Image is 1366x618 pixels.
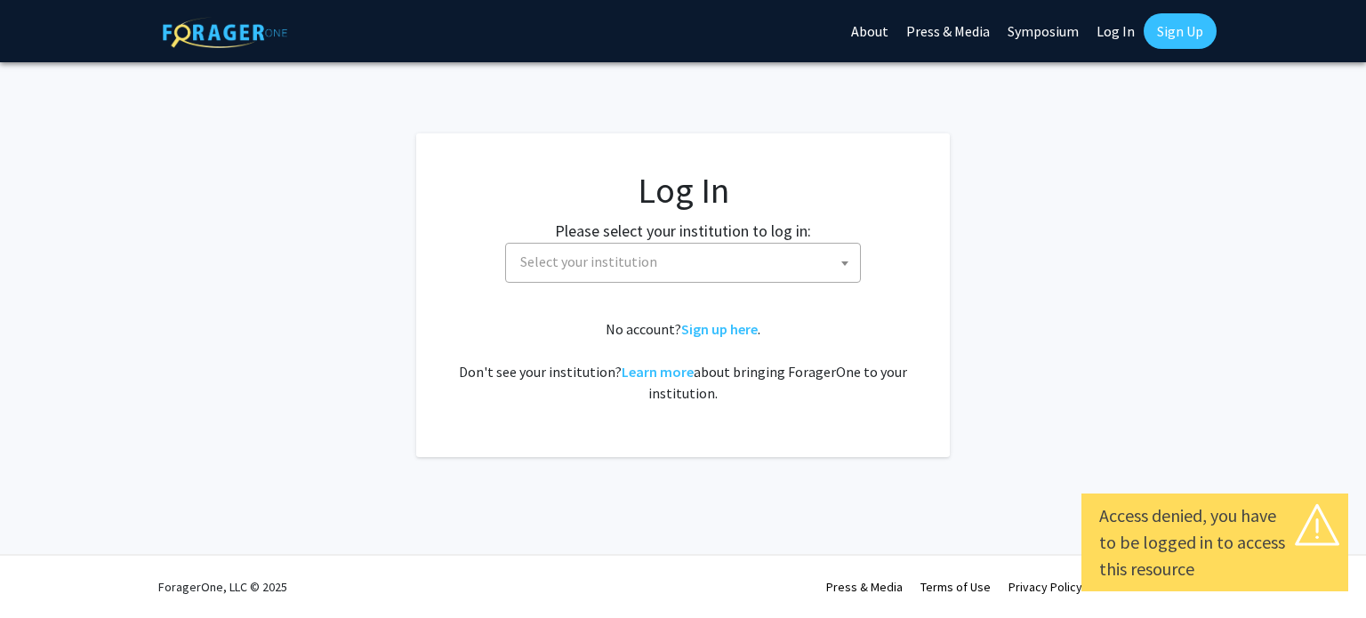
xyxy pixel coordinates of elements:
label: Please select your institution to log in: [555,219,811,243]
div: ForagerOne, LLC © 2025 [158,556,287,618]
a: Terms of Use [920,579,991,595]
a: Sign up here [681,320,758,338]
span: Select your institution [520,253,657,270]
div: No account? . Don't see your institution? about bringing ForagerOne to your institution. [452,318,914,404]
div: Access denied, you have to be logged in to access this resource [1099,502,1330,582]
img: ForagerOne Logo [163,17,287,48]
h1: Log In [452,169,914,212]
a: Press & Media [826,579,903,595]
a: Sign Up [1144,13,1217,49]
span: Select your institution [505,243,861,283]
a: Privacy Policy [1008,579,1082,595]
span: Select your institution [513,244,860,280]
a: Learn more about bringing ForagerOne to your institution [622,363,694,381]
